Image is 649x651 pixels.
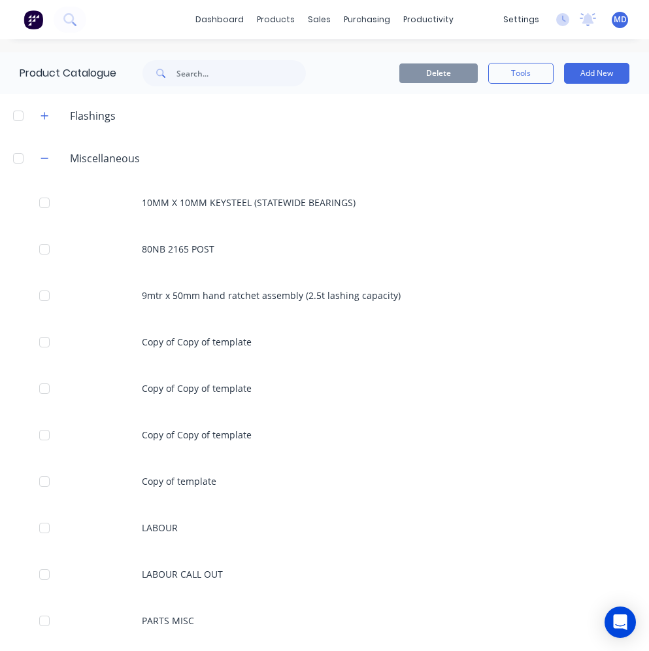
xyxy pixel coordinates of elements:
[564,63,629,84] button: Add New
[301,10,337,29] div: sales
[488,63,554,84] button: Tools
[59,108,126,124] div: Flashings
[399,63,478,83] button: Delete
[59,150,150,166] div: Miscellaneous
[337,10,397,29] div: purchasing
[497,10,546,29] div: settings
[397,10,460,29] div: productivity
[189,10,250,29] a: dashboard
[24,10,43,29] img: Factory
[605,607,636,638] div: Open Intercom Messenger
[176,60,306,86] input: Search...
[614,14,627,26] span: MD
[250,10,301,29] div: products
